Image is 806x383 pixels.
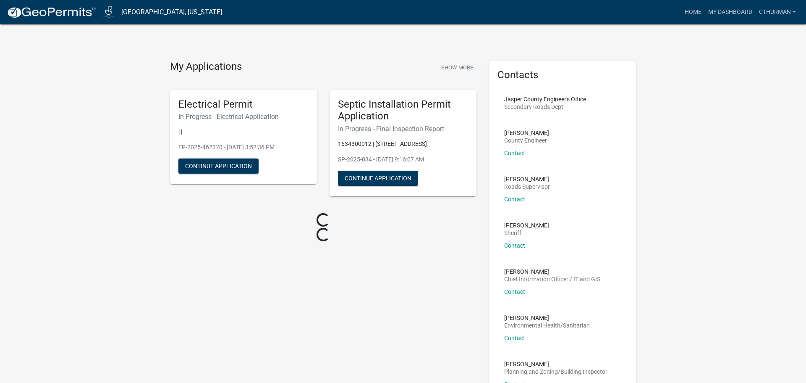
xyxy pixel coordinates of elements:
[504,184,550,190] p: Roads Supervisor
[504,130,549,136] p: [PERSON_NAME]
[504,315,590,321] p: [PERSON_NAME]
[338,98,468,123] h5: Septic Installation Permit Application
[103,6,115,18] img: Jasper County, Iowa
[504,137,549,143] p: County Engineer
[178,158,259,174] button: Continue Application
[504,96,586,102] p: Jasper County Engineer's Office
[756,4,799,20] a: Cthurman
[504,176,550,182] p: [PERSON_NAME]
[121,5,222,19] a: [GEOGRAPHIC_DATA], [US_STATE]
[178,143,309,152] p: EP-2025-462370 - [DATE] 3:52:36 PM
[504,150,525,156] a: Contact
[504,276,600,282] p: Chief Information Officer / IT and GIS
[438,61,476,74] button: Show More
[178,127,309,136] p: | |
[504,322,590,328] p: Environmental Health/Sanitarian
[178,98,309,111] h5: Electrical Permit
[504,242,525,249] a: Contact
[504,361,607,367] p: [PERSON_NAME]
[497,69,628,81] h5: Contacts
[338,140,468,148] p: 1634300012 | [STREET_ADDRESS]
[504,222,549,228] p: [PERSON_NAME]
[338,171,418,186] button: Continue Application
[504,104,586,110] p: Secondary Roads Dept
[504,196,525,203] a: Contact
[504,369,607,375] p: Planning and Zoning/Building Inspector
[178,113,309,121] h6: In Progress - Electrical Application
[504,288,525,295] a: Contact
[504,335,525,341] a: Contact
[338,155,468,164] p: SP-2025-034 - [DATE] 9:16:07 AM
[681,4,705,20] a: Home
[170,61,242,73] h4: My Applications
[705,4,756,20] a: My Dashboard
[504,230,549,236] p: Sheriff
[338,125,468,133] h6: In Progress - Final Inspection Report
[504,269,600,275] p: [PERSON_NAME]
